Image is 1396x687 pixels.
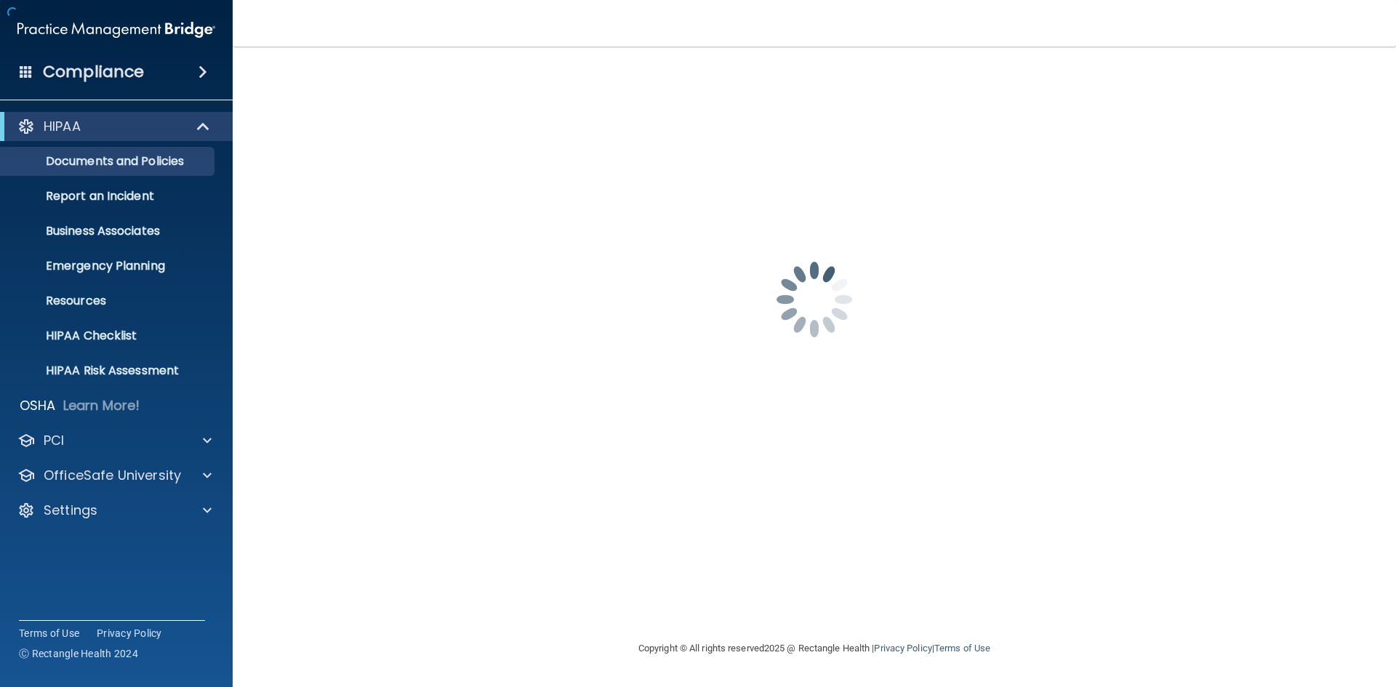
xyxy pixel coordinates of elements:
[9,189,208,204] p: Report an Incident
[19,646,138,661] span: Ⓒ Rectangle Health 2024
[63,397,140,414] p: Learn More!
[1144,584,1379,642] iframe: Drift Widget Chat Controller
[549,625,1080,672] div: Copyright © All rights reserved 2025 @ Rectangle Health | |
[17,467,212,484] a: OfficeSafe University
[20,397,56,414] p: OSHA
[742,227,887,372] img: spinner.e123f6fc.gif
[44,502,97,519] p: Settings
[17,118,211,135] a: HIPAA
[19,626,79,640] a: Terms of Use
[44,467,181,484] p: OfficeSafe University
[17,502,212,519] a: Settings
[934,643,990,654] a: Terms of Use
[44,432,64,449] p: PCI
[9,154,208,169] p: Documents and Policies
[874,643,931,654] a: Privacy Policy
[9,294,208,308] p: Resources
[17,15,215,44] img: PMB logo
[43,62,144,82] h4: Compliance
[97,626,162,640] a: Privacy Policy
[44,118,81,135] p: HIPAA
[9,259,208,273] p: Emergency Planning
[9,224,208,238] p: Business Associates
[17,432,212,449] a: PCI
[9,363,208,378] p: HIPAA Risk Assessment
[9,329,208,343] p: HIPAA Checklist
